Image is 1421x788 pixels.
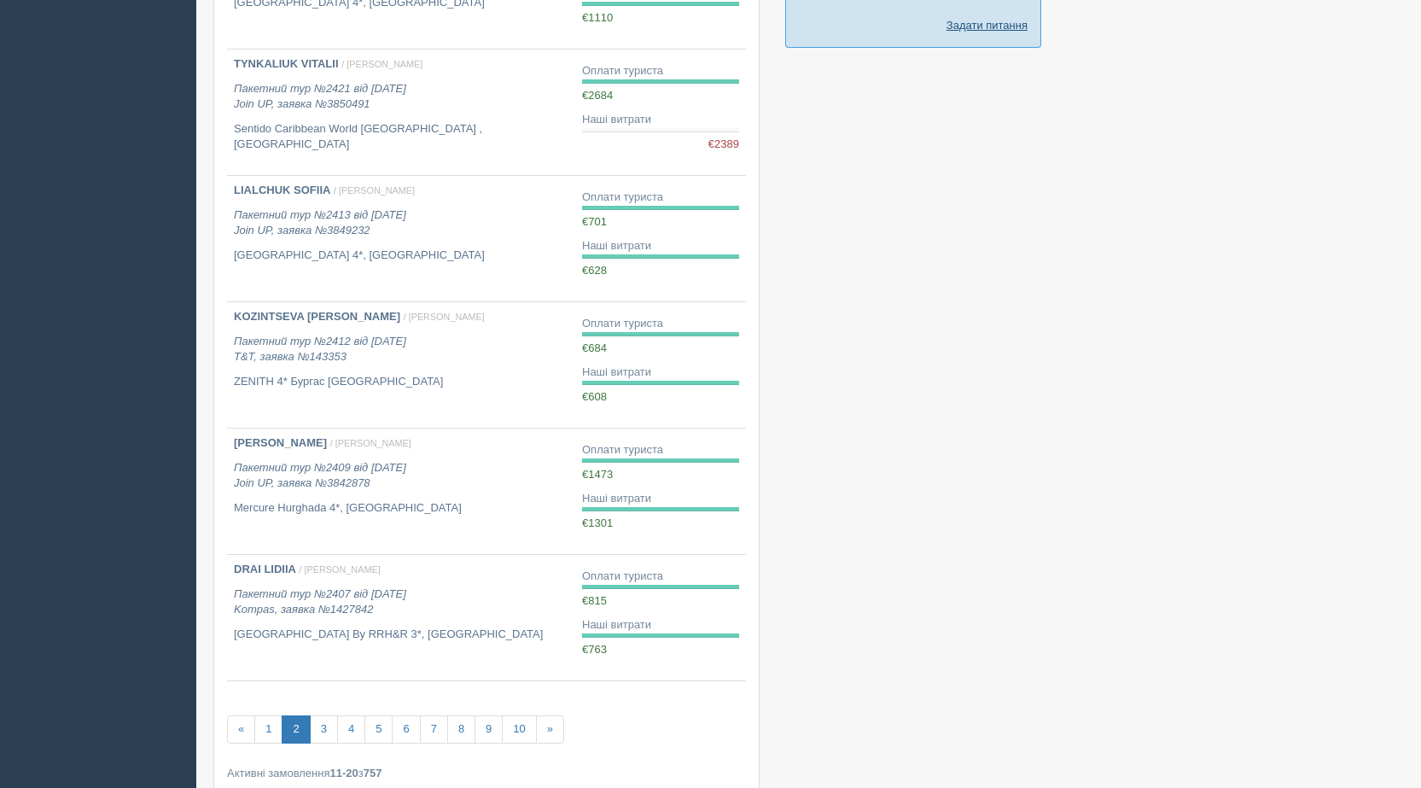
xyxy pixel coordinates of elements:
[234,248,568,264] p: [GEOGRAPHIC_DATA] 4*, [GEOGRAPHIC_DATA]
[227,715,255,744] a: «
[234,121,568,153] p: Sentido Caribbean World [GEOGRAPHIC_DATA] , [GEOGRAPHIC_DATA]
[227,765,746,781] div: Активні замовлення з
[582,316,739,332] div: Оплати туриста
[502,715,536,744] a: 10
[234,335,406,364] i: Пакетний тур №2412 від [DATE] T&T, заявка №143353
[475,715,503,744] a: 9
[330,438,411,448] span: / [PERSON_NAME]
[582,190,739,206] div: Оплати туриста
[227,302,575,428] a: KOZINTSEVA [PERSON_NAME] / [PERSON_NAME] Пакетний тур №2412 від [DATE]T&T, заявка №143353 ZENITH ...
[582,491,739,507] div: Наші витрати
[582,390,607,403] span: €608
[364,767,382,779] b: 757
[234,310,400,323] b: KOZINTSEVA [PERSON_NAME]
[334,185,415,196] span: / [PERSON_NAME]
[234,563,296,575] b: DRAI LIDIIA
[582,89,613,102] span: €2684
[234,208,406,237] i: Пакетний тур №2413 від [DATE] Join UP, заявка №3849232
[337,715,365,744] a: 4
[234,500,568,517] p: Mercure Hurghada 4*, [GEOGRAPHIC_DATA]
[582,215,607,228] span: €701
[282,715,310,744] a: 2
[582,365,739,381] div: Наші витрати
[234,184,330,196] b: LIALCHUK SOFIIA
[341,59,422,69] span: / [PERSON_NAME]
[420,715,448,744] a: 7
[404,312,485,322] span: / [PERSON_NAME]
[364,715,393,744] a: 5
[582,341,607,354] span: €684
[330,767,358,779] b: 11-20
[708,137,739,153] span: €2389
[582,569,739,585] div: Оплати туриста
[582,11,613,24] span: €1110
[234,82,406,111] i: Пакетний тур №2421 від [DATE] Join UP, заявка №3850491
[234,57,339,70] b: TYNKALIUK VITALII
[227,176,575,301] a: LIALCHUK SOFIIA / [PERSON_NAME] Пакетний тур №2413 від [DATE]Join UP, заявка №3849232 [GEOGRAPHIC...
[300,564,381,575] span: / [PERSON_NAME]
[234,627,568,643] p: [GEOGRAPHIC_DATA] By RRH&R 3*, [GEOGRAPHIC_DATA]
[582,643,607,656] span: €763
[582,617,739,633] div: Наші витрати
[582,63,739,79] div: Оплати туриста
[582,264,607,277] span: €628
[582,517,613,529] span: €1301
[582,238,739,254] div: Наші витрати
[310,715,338,744] a: 3
[234,461,406,490] i: Пакетний тур №2409 від [DATE] Join UP, заявка №3842878
[234,436,327,449] b: [PERSON_NAME]
[536,715,564,744] a: »
[227,555,575,680] a: DRAI LIDIIA / [PERSON_NAME] Пакетний тур №2407 від [DATE]Kompas, заявка №1427842 [GEOGRAPHIC_DATA...
[254,715,282,744] a: 1
[234,374,568,390] p: ZENITH 4* Бургас [GEOGRAPHIC_DATA]
[946,17,1028,33] a: Задати питання
[234,587,406,616] i: Пакетний тур №2407 від [DATE] Kompas, заявка №1427842
[227,50,575,175] a: TYNKALIUK VITALII / [PERSON_NAME] Пакетний тур №2421 від [DATE]Join UP, заявка №3850491 Sentido C...
[447,715,475,744] a: 8
[582,468,613,481] span: €1473
[582,594,607,607] span: €815
[582,112,739,128] div: Наші витрати
[227,429,575,554] a: [PERSON_NAME] / [PERSON_NAME] Пакетний тур №2409 від [DATE]Join UP, заявка №3842878 Mercure Hurgh...
[392,715,420,744] a: 6
[582,442,739,458] div: Оплати туриста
